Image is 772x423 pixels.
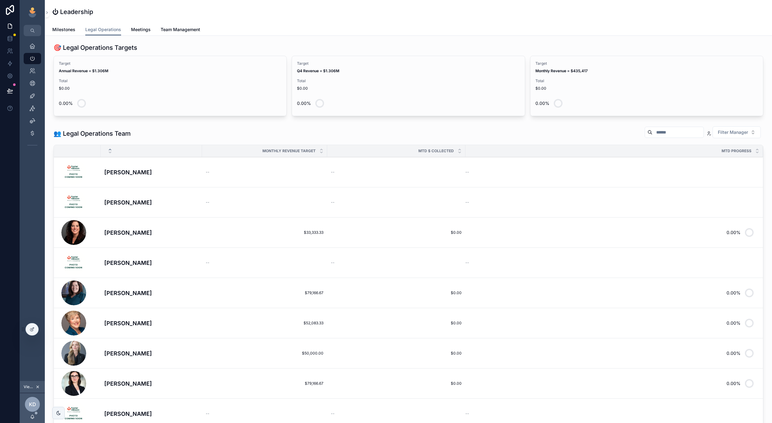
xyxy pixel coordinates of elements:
[331,351,462,356] a: $0.00
[206,411,323,416] a: --
[206,230,323,235] a: $33,333.33
[331,170,335,175] span: --
[104,228,198,237] a: [PERSON_NAME]
[331,230,462,235] a: $0.00
[104,168,198,176] a: [PERSON_NAME]
[54,43,137,52] h1: 🎯 Legal Operations Targets
[104,319,198,327] a: [PERSON_NAME]
[104,349,198,358] a: [PERSON_NAME]
[722,148,751,153] span: MTD Progress
[161,26,200,33] span: Team Management
[713,126,761,138] button: Select Button
[418,148,454,153] span: MTD $ Collected
[206,170,323,175] a: --
[59,97,73,110] div: 0.00%
[727,287,741,299] div: 0.00%
[465,316,756,331] a: 0.00%
[535,61,758,66] span: Target
[206,321,323,326] a: $52,083.33
[331,200,335,205] span: --
[727,377,741,390] div: 0.00%
[104,289,198,297] a: [PERSON_NAME]
[297,78,520,83] span: Total
[331,411,462,416] a: --
[727,347,741,360] div: 0.00%
[465,260,469,265] span: --
[29,401,36,408] span: KD
[206,351,323,356] a: $50,000.00
[59,61,281,66] span: Target
[465,170,469,175] span: --
[297,61,520,66] span: Target
[206,290,323,295] a: $79,166.67
[52,26,75,33] span: Milestones
[331,411,335,416] span: --
[161,24,200,36] a: Team Management
[206,200,209,205] span: --
[206,381,323,386] a: $79,166.67
[27,7,37,17] img: App logo
[206,170,209,175] span: --
[20,36,45,158] div: scrollable content
[331,260,462,265] a: --
[59,86,281,91] span: $0.00
[465,376,756,391] a: 0.00%
[297,97,311,110] div: 0.00%
[331,290,462,295] a: $0.00
[104,379,198,388] a: [PERSON_NAME]
[206,260,323,265] a: --
[24,384,34,389] span: Viewing as [PERSON_NAME]
[465,225,756,240] a: 0.00%
[465,170,756,175] a: --
[52,24,75,36] a: Milestones
[85,26,121,33] span: Legal Operations
[465,411,469,416] span: --
[465,260,756,265] a: --
[54,129,131,138] h1: 👥 Legal Operations Team
[535,86,758,91] span: $0.00
[331,260,335,265] span: --
[535,78,758,83] span: Total
[206,200,323,205] a: --
[718,129,748,135] span: Filter Manager
[727,226,741,239] div: 0.00%
[85,24,121,36] a: Legal Operations
[206,411,209,416] span: --
[104,198,198,207] a: [PERSON_NAME]
[104,410,198,418] a: [PERSON_NAME]
[331,170,462,175] a: --
[59,68,108,73] strong: Annual Revenue = $1.306M
[465,200,469,205] span: --
[331,381,462,386] a: $0.00
[59,78,281,83] span: Total
[465,346,756,361] a: 0.00%
[52,7,93,16] h1: ⏻ Leadership
[465,200,756,205] a: --
[331,321,462,326] a: $0.00
[297,86,520,91] span: $0.00
[535,68,588,73] strong: Monthly Revenue = $435,417
[104,259,198,267] a: [PERSON_NAME]
[206,260,209,265] span: --
[535,97,549,110] div: 0.00%
[262,148,316,153] span: Monthly Revenue Target
[465,285,756,300] a: 0.00%
[297,68,339,73] strong: Q4 Revenue = $1.306M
